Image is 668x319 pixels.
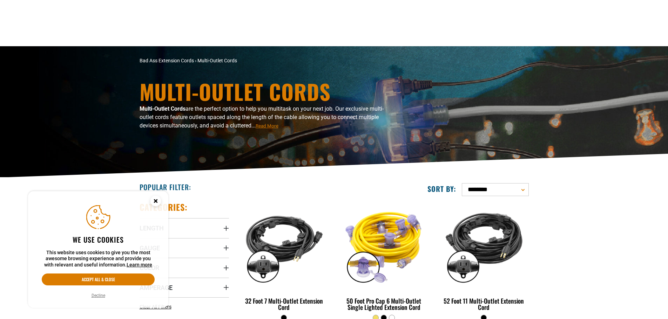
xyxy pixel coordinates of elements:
aside: Cookie Consent [28,191,168,308]
b: Multi-Outlet Cords [140,105,185,112]
div: 52 Foot 11 Multi-Outlet Extension Cord [439,298,528,310]
nav: breadcrumbs [140,57,396,64]
span: Multi-Outlet Cords [197,58,237,63]
a: black 52 Foot 11 Multi-Outlet Extension Cord [439,202,528,314]
h2: We use cookies [42,235,155,244]
summary: Color [140,258,229,277]
div: 50 Foot Pro Cap 6 Multi-Outlet Single Lighted Extension Cord [339,298,429,310]
summary: Amperage [140,278,229,297]
img: yellow [340,205,428,286]
div: 32 Foot 7 Multi-Outlet Extension Cord [239,298,329,310]
label: Sort by: [427,184,456,193]
summary: Gauge [140,238,229,258]
p: This website uses cookies to give you the most awesome browsing experience and provide you with r... [42,250,155,268]
a: Learn more [127,262,152,268]
span: Clear All Filters [140,304,171,310]
span: Read More [256,123,278,129]
a: black 32 Foot 7 Multi-Outlet Extension Cord [239,202,329,314]
button: Decline [89,292,107,299]
summary: Length [140,218,229,238]
h2: Popular Filter: [140,182,191,192]
h1: Multi-Outlet Cords [140,81,396,102]
button: Accept all & close [42,273,155,285]
img: black [440,205,528,286]
span: › [195,58,196,63]
a: Bad Ass Extension Cords [140,58,194,63]
a: yellow 50 Foot Pro Cap 6 Multi-Outlet Single Lighted Extension Cord [339,202,429,314]
span: are the perfect option to help you multitask on your next job. Our exclusive multi-outlet cords f... [140,105,384,129]
img: black [240,205,328,286]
